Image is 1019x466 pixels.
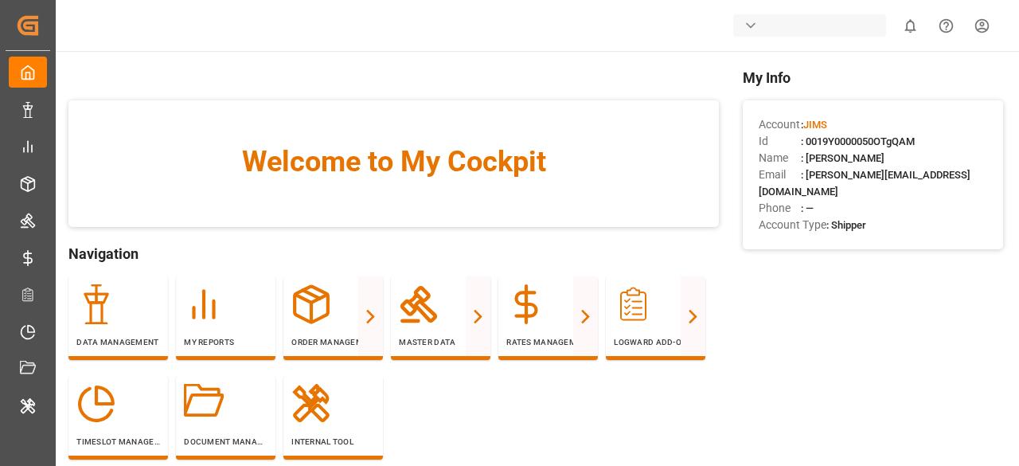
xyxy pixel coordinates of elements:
span: : — [801,202,814,214]
span: : [PERSON_NAME] [801,152,884,164]
p: My Reports [184,336,267,348]
p: Document Management [184,436,267,448]
p: Data Management [76,336,160,348]
button: show 0 new notifications [892,8,928,44]
span: Navigation [68,243,719,264]
span: Phone [759,200,801,217]
p: Internal Tool [291,436,375,448]
span: : [801,119,827,131]
span: : 0019Y0000050OTgQAM [801,135,915,147]
span: Id [759,133,801,150]
span: Name [759,150,801,166]
span: JIMS [803,119,827,131]
p: Order Management [291,336,375,348]
p: Timeslot Management V2 [76,436,160,448]
span: : [PERSON_NAME][EMAIL_ADDRESS][DOMAIN_NAME] [759,169,970,198]
button: Help Center [928,8,964,44]
span: My Info [743,67,1003,88]
span: : Shipper [826,219,866,231]
p: Master Data [399,336,482,348]
p: Rates Management [506,336,590,348]
span: Account [759,116,801,133]
span: Account Type [759,217,826,233]
p: Logward Add-ons [614,336,697,348]
span: Email [759,166,801,183]
span: Welcome to My Cockpit [100,140,687,183]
